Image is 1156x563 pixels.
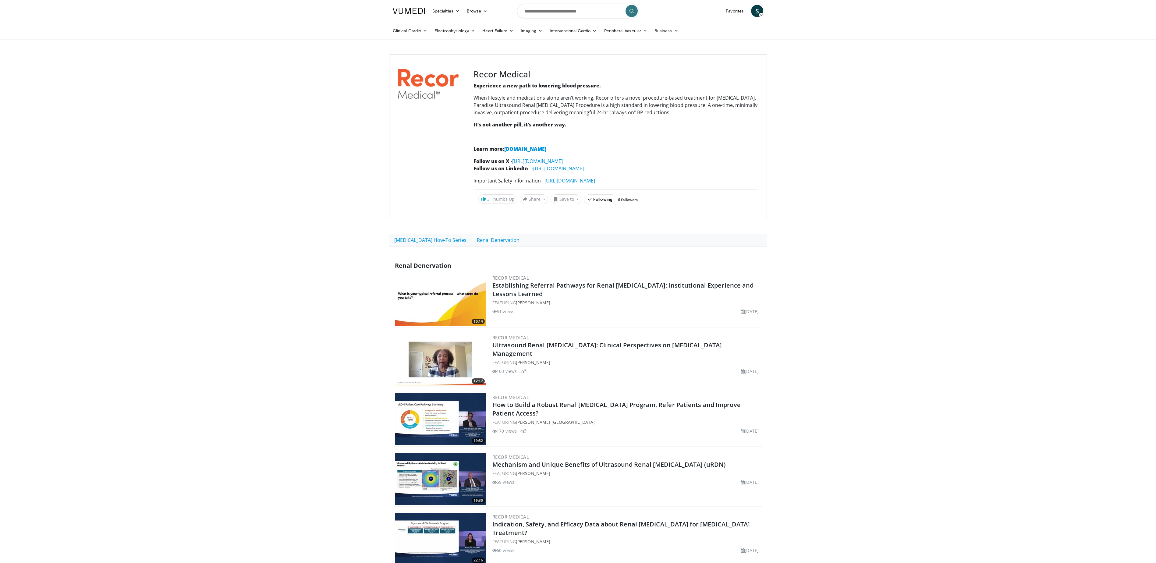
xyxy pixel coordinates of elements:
[429,5,463,17] a: Specialties
[389,234,472,246] a: [MEDICAL_DATA] How-To Series
[516,419,595,425] a: [PERSON_NAME] [GEOGRAPHIC_DATA]
[479,25,517,37] a: Heart Failure
[741,368,759,374] li: [DATE]
[472,558,485,563] span: 22:16
[546,25,601,37] a: Interventional Cardio
[651,25,682,37] a: Business
[492,359,761,366] div: FEATURING
[472,378,485,384] span: 12:17
[516,539,550,544] a: [PERSON_NAME]
[492,454,529,460] a: Recor Medical
[492,460,725,469] a: Mechanism and Unique Benefits of Ultrasound Renal [MEDICAL_DATA] (uRDN)
[395,393,486,445] a: 19:52
[473,94,757,116] span: When lifestyle and medications alone aren’t working, Recor offers a novel procedure-based treatme...
[492,299,761,306] div: FEATURING
[389,25,431,37] a: Clinical Cardio
[492,547,514,554] li: 60 views
[741,308,759,315] li: [DATE]
[492,470,761,476] div: FEATURING
[492,401,741,417] a: How to Build a Robust Renal [MEDICAL_DATA] Program, Refer Patients and Improve Patient Access?
[520,194,548,204] button: Share
[618,197,638,202] a: 6 followers
[492,520,750,537] a: Indication, Safety, and Efficacy Data about Renal [MEDICAL_DATA] for [MEDICAL_DATA] Treatment?
[741,428,759,434] li: [DATE]
[492,275,529,281] a: Recor Medical
[393,8,425,14] img: VuMedi Logo
[473,146,504,152] strong: Learn more:
[472,438,485,444] span: 19:52
[516,359,550,365] a: [PERSON_NAME]
[473,165,533,172] strong: Follow us on LinkedIn -
[492,341,722,358] a: Ultrasound Renal [MEDICAL_DATA]: Clinical Perspectives on [MEDICAL_DATA] Management
[584,194,616,204] button: Following
[473,121,566,128] strong: It’s not another pill, it’s another way.
[520,428,527,434] li: 4
[487,196,490,202] span: 3
[516,300,550,306] a: [PERSON_NAME]
[504,146,546,152] a: [DOMAIN_NAME]
[395,334,486,385] a: 12:17
[741,479,759,485] li: [DATE]
[395,274,486,326] a: 10:14
[492,394,529,400] a: Recor Medical
[520,368,527,374] li: 2
[512,158,563,165] a: [URL][DOMAIN_NAME]
[551,194,582,204] button: Save to
[517,4,639,18] input: Search topics, interventions
[492,368,517,374] li: 103 views
[478,194,517,204] a: 3 Thumbs Up
[741,547,759,554] li: [DATE]
[473,82,601,89] strong: Experience a new path to lowering blood pressure.
[395,393,486,445] img: 58a5d6e1-2c1b-4f35-8a7a-3b2c6cc6a686.300x170_q85_crop-smart_upscale.jpg
[517,25,546,37] a: Imaging
[472,498,485,503] span: 19:30
[722,5,747,17] a: Favorites
[492,335,529,341] a: Recor Medical
[516,470,550,476] a: [PERSON_NAME]
[492,538,761,545] div: FEATURING
[472,319,485,324] span: 10:14
[492,281,754,298] a: Establishing Referral Pathways for Renal [MEDICAL_DATA]: Institutional Experience and Lessons Lea...
[473,158,512,165] strong: Follow us on X -
[544,177,595,184] a: [URL][DOMAIN_NAME]
[395,261,451,270] span: Renal Denervation
[601,25,651,37] a: Peripheral Vascular
[395,334,486,385] img: db5eb954-b69d-40f8-a012-f5d3258e0349.300x170_q85_crop-smart_upscale.jpg
[395,453,486,505] a: 19:30
[492,428,517,434] li: 170 views
[472,234,525,246] a: Renal Denervation
[492,479,514,485] li: 59 views
[492,419,761,425] div: FEATURING
[395,274,486,326] img: 9ffc4e5b-0237-4b43-a130-b143d5598344.300x170_q85_crop-smart_upscale.jpg
[431,25,479,37] a: Electrophysiology
[473,177,758,184] p: Important Safety Information –
[463,5,491,17] a: Browse
[751,5,763,17] a: S
[473,69,758,80] h3: Recor Medical
[395,453,486,505] img: aeeb1721-fe05-4f47-8cbf-41fa20b26116.300x170_q85_crop-smart_upscale.jpg
[492,308,514,315] li: 61 views
[492,514,529,520] a: Recor Medical
[533,165,584,172] a: [URL][DOMAIN_NAME]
